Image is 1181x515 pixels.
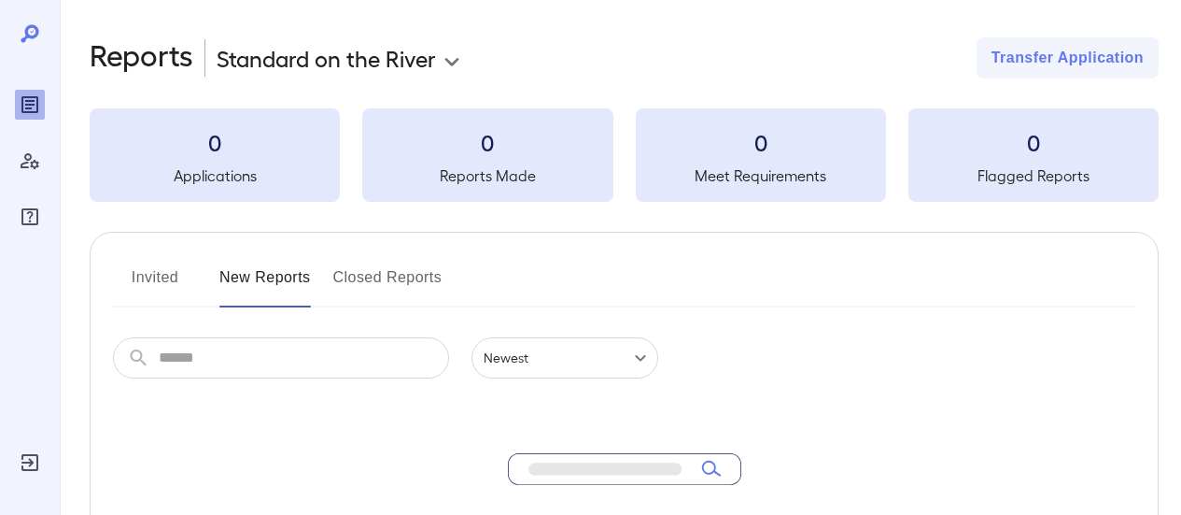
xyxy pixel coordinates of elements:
div: Log Out [15,448,45,478]
button: New Reports [219,263,311,308]
button: Closed Reports [333,263,443,308]
div: Manage Users [15,146,45,176]
div: Reports [15,90,45,120]
h5: Flagged Reports [908,165,1159,187]
summary: 0Applications0Reports Made0Meet Requirements0Flagged Reports [90,108,1159,202]
h5: Meet Requirements [636,165,886,187]
button: Invited [113,263,197,308]
p: Standard on the River [217,43,436,73]
h3: 0 [90,127,340,157]
h3: 0 [636,127,886,157]
h3: 0 [908,127,1159,157]
h3: 0 [362,127,612,157]
h5: Applications [90,165,340,187]
button: Transfer Application [977,37,1159,79]
div: Newest [471,337,658,379]
div: FAQ [15,202,45,232]
h5: Reports Made [362,165,612,187]
h2: Reports [90,37,193,79]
